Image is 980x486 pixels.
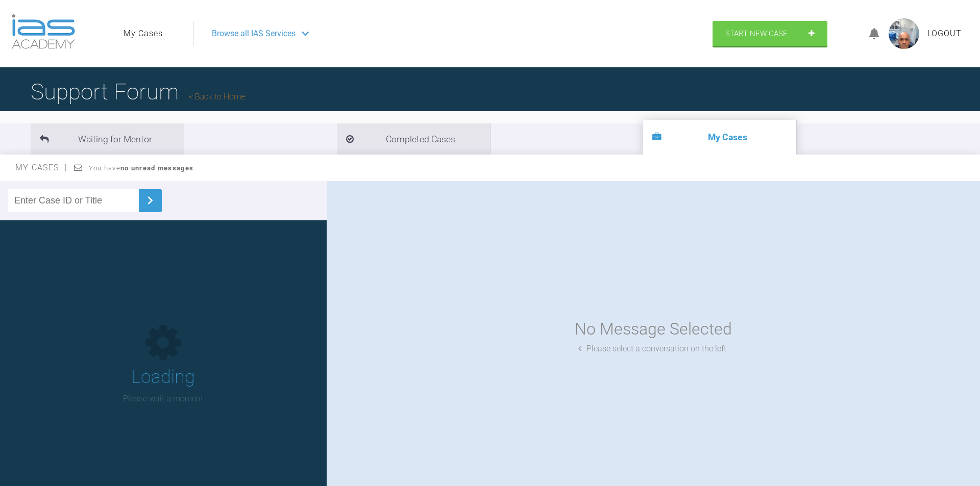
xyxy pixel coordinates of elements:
[889,18,919,49] img: profile.png
[212,27,296,40] span: Browse all IAS Services
[31,74,245,110] h1: Support Forum
[131,363,195,392] h1: Loading
[120,164,193,172] strong: no unread messages
[575,316,732,342] div: No Message Selected
[337,123,490,155] li: Completed Cases
[8,189,139,212] input: Enter Case ID or Title
[142,192,158,209] img: chevronRight.28bd32b0.svg
[189,92,245,101] a: Back to Home
[15,163,68,172] span: My Cases
[725,29,788,38] span: Start New Case
[124,27,163,40] a: My Cases
[12,14,75,49] img: logo-light.3e3ef733.png
[123,392,203,405] p: Please wait a moment
[713,21,827,46] a: Start New Case
[578,342,728,355] div: Please select a conversation on the left.
[31,123,184,155] li: Waiting for Mentor
[927,27,962,40] a: Logout
[89,164,193,172] span: You have
[643,120,796,155] li: My Cases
